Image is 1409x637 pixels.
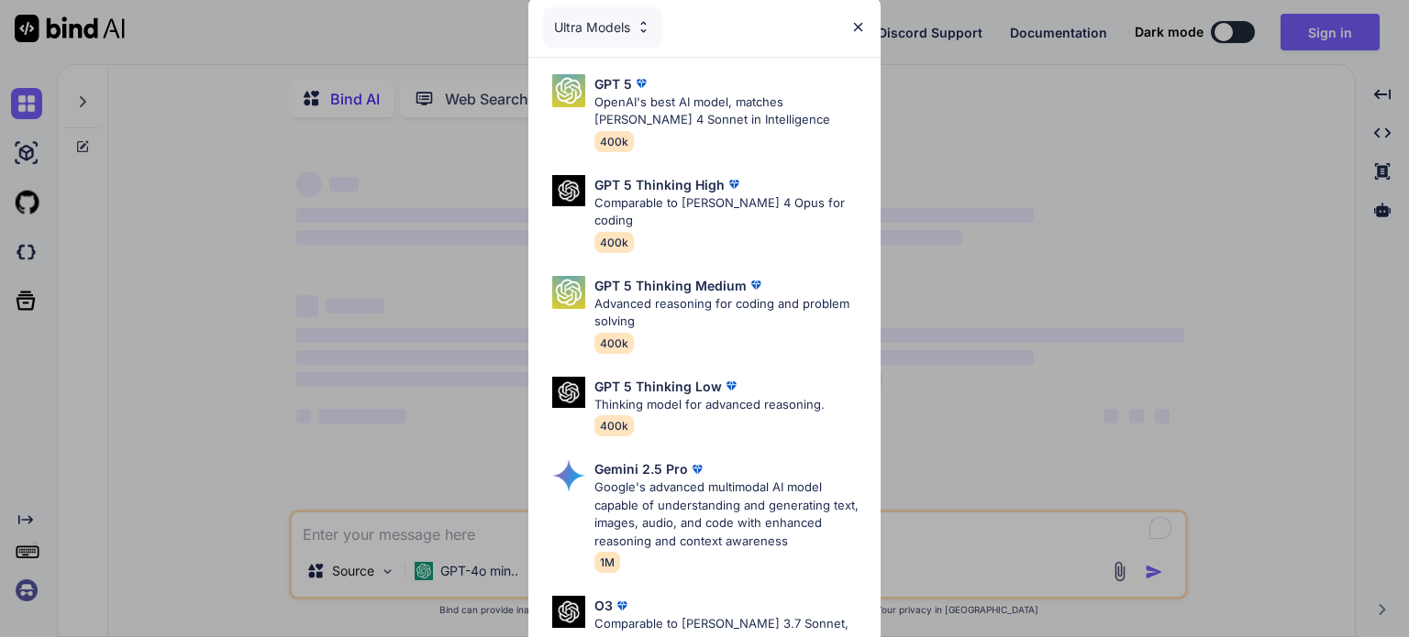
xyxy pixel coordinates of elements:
[594,478,866,550] p: Google's advanced multimodal AI model capable of understanding and generating text, images, audio...
[552,596,585,628] img: Pick Models
[613,597,631,615] img: premium
[552,459,585,492] img: Pick Models
[722,377,740,395] img: premium
[594,552,620,573] span: 1M
[552,377,585,409] img: Pick Models
[594,295,866,331] p: Advanced reasoning for coding and problem solving
[594,396,825,414] p: Thinking model for advanced reasoning.
[552,74,585,107] img: Pick Models
[594,194,866,230] p: Comparable to [PERSON_NAME] 4 Opus for coding
[552,175,585,207] img: Pick Models
[594,377,722,396] p: GPT 5 Thinking Low
[594,74,632,93] p: GPT 5
[636,19,651,35] img: Pick Models
[543,7,662,48] div: Ultra Models
[747,276,765,294] img: premium
[594,93,866,129] p: OpenAI's best AI model, matches [PERSON_NAME] 4 Sonnet in Intelligence
[594,232,634,253] span: 400k
[594,175,725,194] p: GPT 5 Thinking High
[594,459,688,478] p: Gemini 2.5 Pro
[594,596,613,615] p: O3
[594,415,634,436] span: 400k
[594,276,747,295] p: GPT 5 Thinking Medium
[552,276,585,309] img: Pick Models
[594,333,634,354] span: 400k
[850,19,866,35] img: close
[688,460,706,478] img: premium
[725,175,743,193] img: premium
[632,74,650,93] img: premium
[594,131,634,152] span: 400k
